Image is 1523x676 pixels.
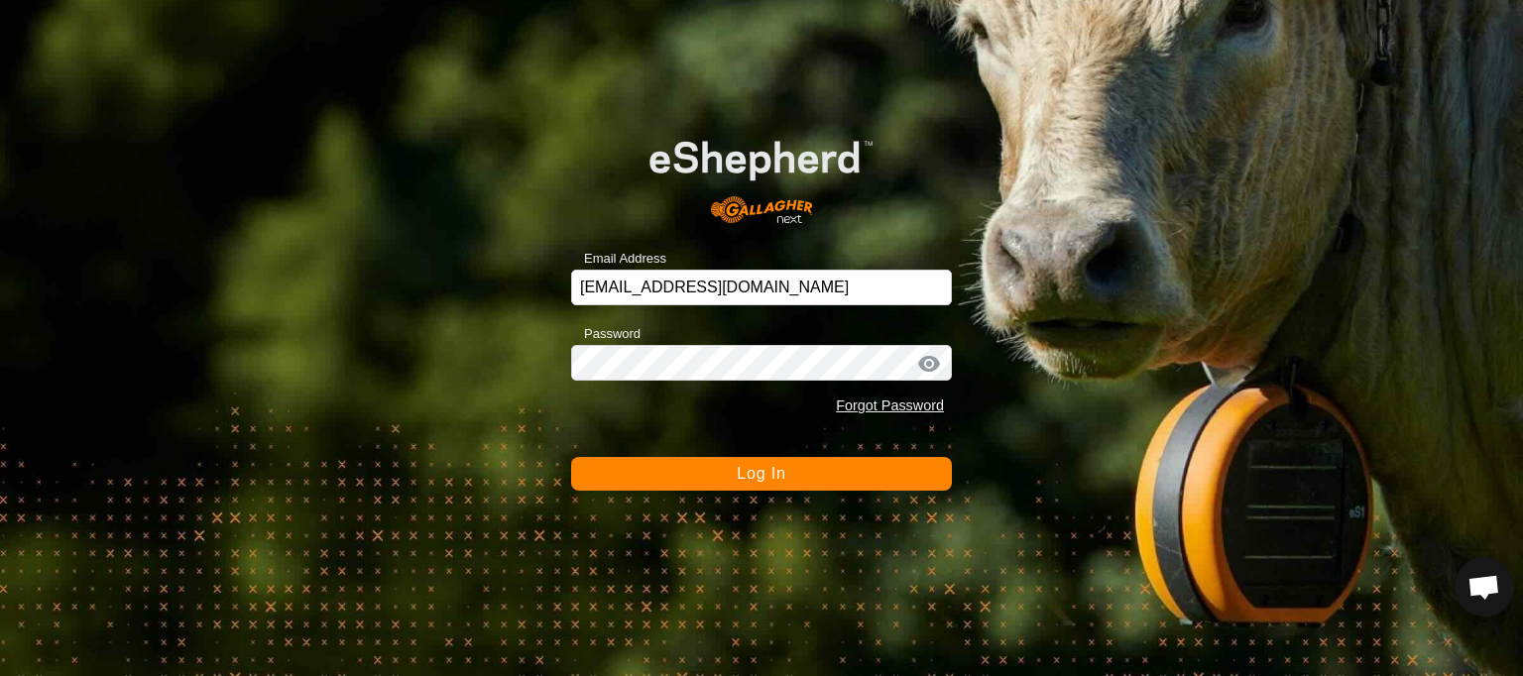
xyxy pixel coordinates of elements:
[571,270,952,305] input: Email Address
[571,249,666,269] label: Email Address
[836,397,944,413] a: Forgot Password
[571,457,952,491] button: Log In
[1455,557,1514,617] div: Open chat
[571,324,641,344] label: Password
[737,465,785,482] span: Log In
[609,109,913,239] img: E-shepherd Logo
